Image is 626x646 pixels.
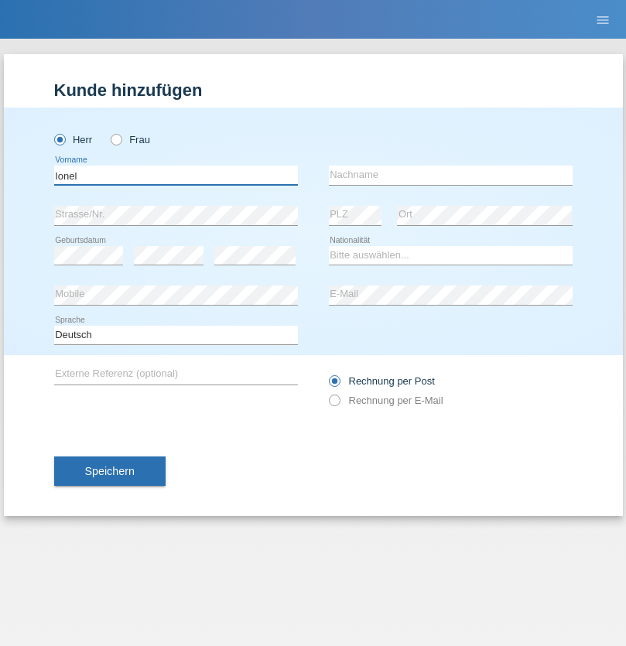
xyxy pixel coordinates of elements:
[54,456,166,486] button: Speichern
[329,375,435,387] label: Rechnung per Post
[595,12,611,28] i: menu
[54,80,573,100] h1: Kunde hinzufügen
[587,15,618,24] a: menu
[85,465,135,477] span: Speichern
[329,395,339,414] input: Rechnung per E-Mail
[54,134,93,145] label: Herr
[111,134,121,144] input: Frau
[329,395,443,406] label: Rechnung per E-Mail
[111,134,150,145] label: Frau
[54,134,64,144] input: Herr
[329,375,339,395] input: Rechnung per Post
